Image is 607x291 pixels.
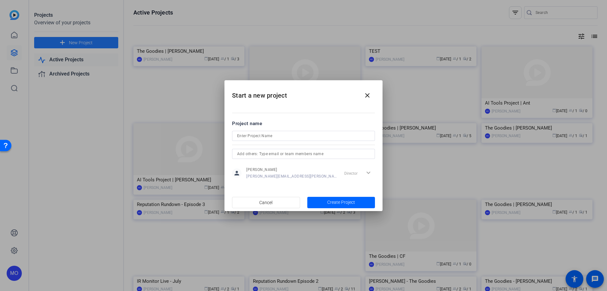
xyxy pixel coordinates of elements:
h2: Start a new project [224,80,383,106]
div: Project name [232,120,375,127]
mat-icon: close [364,92,371,99]
input: Add others: Type email or team members name [237,150,370,158]
span: Create Project [327,199,355,206]
button: Create Project [307,197,375,208]
span: [PERSON_NAME][EMAIL_ADDRESS][PERSON_NAME][DOMAIN_NAME] [246,174,337,179]
span: Cancel [259,197,273,209]
button: Cancel [232,197,300,208]
span: [PERSON_NAME] [246,167,337,172]
input: Enter Project Name [237,132,370,140]
mat-icon: person [232,168,242,178]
